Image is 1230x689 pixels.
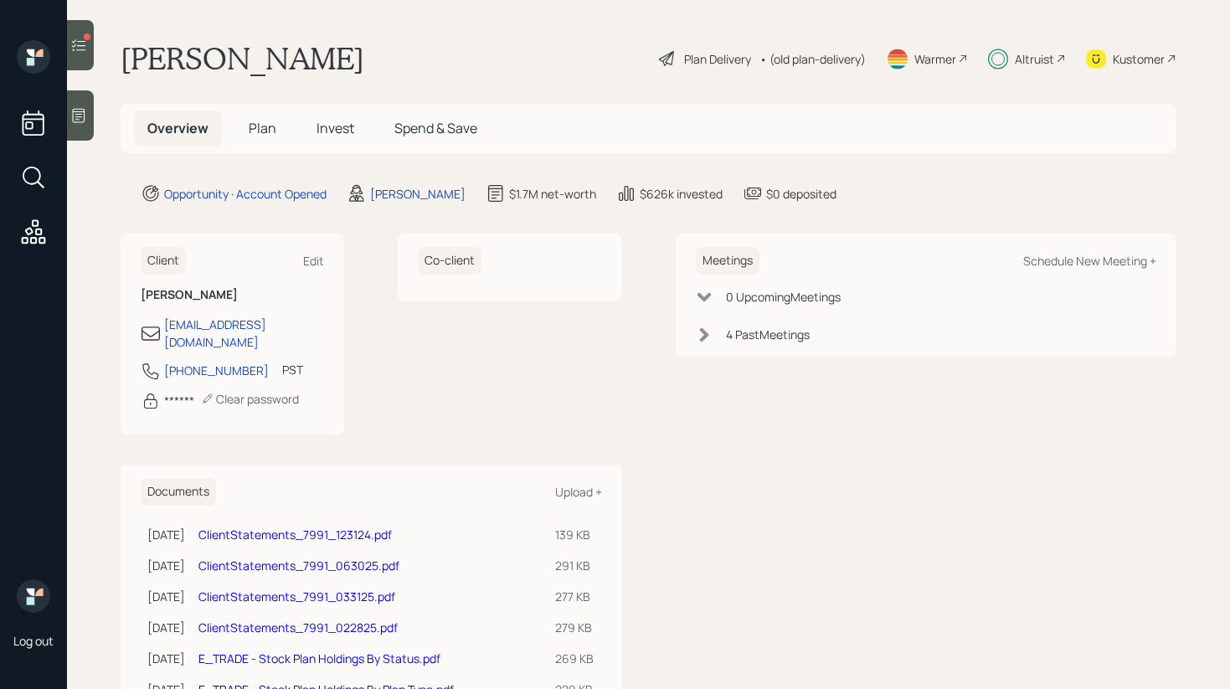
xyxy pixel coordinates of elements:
div: 291 KB [555,557,595,574]
div: 4 Past Meeting s [726,326,810,343]
div: 279 KB [555,619,595,636]
span: Plan [249,119,276,137]
a: ClientStatements_7991_033125.pdf [198,589,395,604]
a: E_TRADE - Stock Plan Holdings By Status.pdf [198,650,440,666]
div: Log out [13,633,54,649]
div: 269 KB [555,650,595,667]
div: [DATE] [147,526,185,543]
div: [EMAIL_ADDRESS][DOMAIN_NAME] [164,316,324,351]
div: Edit [303,253,324,269]
div: Opportunity · Account Opened [164,185,327,203]
div: PST [282,361,303,378]
div: • (old plan-delivery) [759,50,866,68]
span: Invest [317,119,354,137]
div: [DATE] [147,619,185,636]
div: $0 deposited [766,185,836,203]
h6: Client [141,247,186,275]
h6: Documents [141,478,216,506]
span: Overview [147,119,208,137]
h6: Meetings [696,247,759,275]
div: $1.7M net-worth [509,185,596,203]
div: 277 KB [555,588,595,605]
div: 139 KB [555,526,595,543]
div: Plan Delivery [684,50,751,68]
div: Kustomer [1113,50,1165,68]
a: ClientStatements_7991_063025.pdf [198,558,399,573]
div: $626k invested [640,185,723,203]
a: ClientStatements_7991_123124.pdf [198,527,392,542]
span: Spend & Save [394,119,477,137]
div: [PERSON_NAME] [370,185,466,203]
img: retirable_logo.png [17,579,50,613]
a: ClientStatements_7991_022825.pdf [198,620,398,635]
div: Schedule New Meeting + [1023,253,1156,269]
div: Warmer [914,50,956,68]
h1: [PERSON_NAME] [121,40,364,77]
div: [DATE] [147,588,185,605]
div: 0 Upcoming Meeting s [726,288,841,306]
div: Clear password [201,391,299,407]
h6: Co-client [418,247,481,275]
h6: [PERSON_NAME] [141,288,324,302]
div: [DATE] [147,557,185,574]
div: Upload + [555,484,602,500]
div: [PHONE_NUMBER] [164,362,269,379]
div: [DATE] [147,650,185,667]
div: Altruist [1015,50,1054,68]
